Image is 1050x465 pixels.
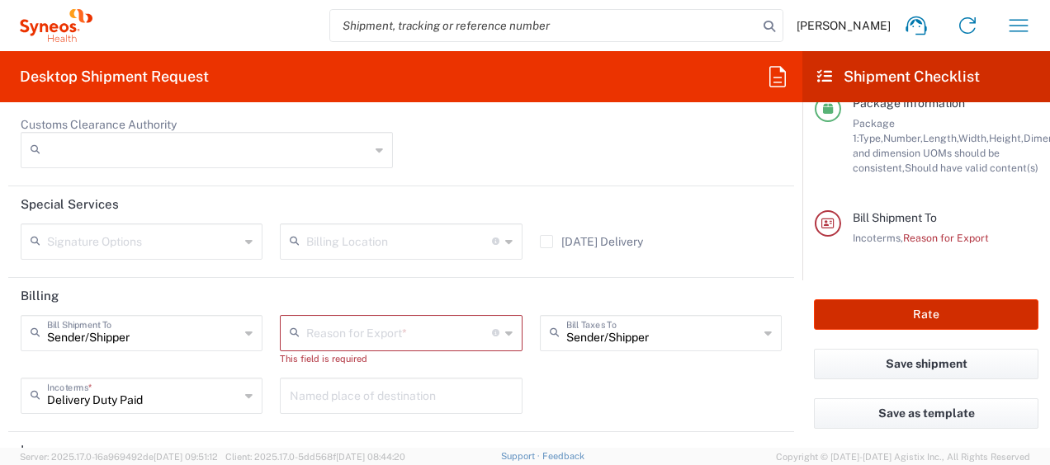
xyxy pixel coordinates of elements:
[814,349,1038,379] button: Save shipment
[989,132,1024,144] span: Height,
[21,196,119,213] h2: Special Services
[776,449,1030,464] span: Copyright © [DATE]-[DATE] Agistix Inc., All Rights Reserved
[280,351,522,366] div: This field is required
[905,162,1038,174] span: Should have valid content(s)
[330,10,758,41] input: Shipment, tracking or reference number
[540,235,643,248] label: [DATE] Delivery
[20,67,209,87] h2: Desktop Shipment Request
[336,452,405,462] span: [DATE] 08:44:20
[814,299,1038,330] button: Rate
[501,451,542,461] a: Support
[814,398,1038,429] button: Save as template
[817,67,980,87] h2: Shipment Checklist
[853,232,903,244] span: Incoterms,
[853,96,965,110] span: Package Information
[958,132,989,144] span: Width,
[883,132,923,144] span: Number,
[154,452,218,462] span: [DATE] 09:51:12
[903,232,989,244] span: Reason for Export
[853,211,937,224] span: Bill Shipment To
[858,132,883,144] span: Type,
[542,451,584,461] a: Feedback
[797,18,891,33] span: [PERSON_NAME]
[225,452,405,462] span: Client: 2025.17.0-5dd568f
[21,442,78,458] h2: Insurance
[21,288,59,304] h2: Billing
[21,117,177,132] label: Customs Clearance Authority
[853,117,895,144] span: Package 1:
[20,452,218,462] span: Server: 2025.17.0-16a969492de
[923,132,958,144] span: Length,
